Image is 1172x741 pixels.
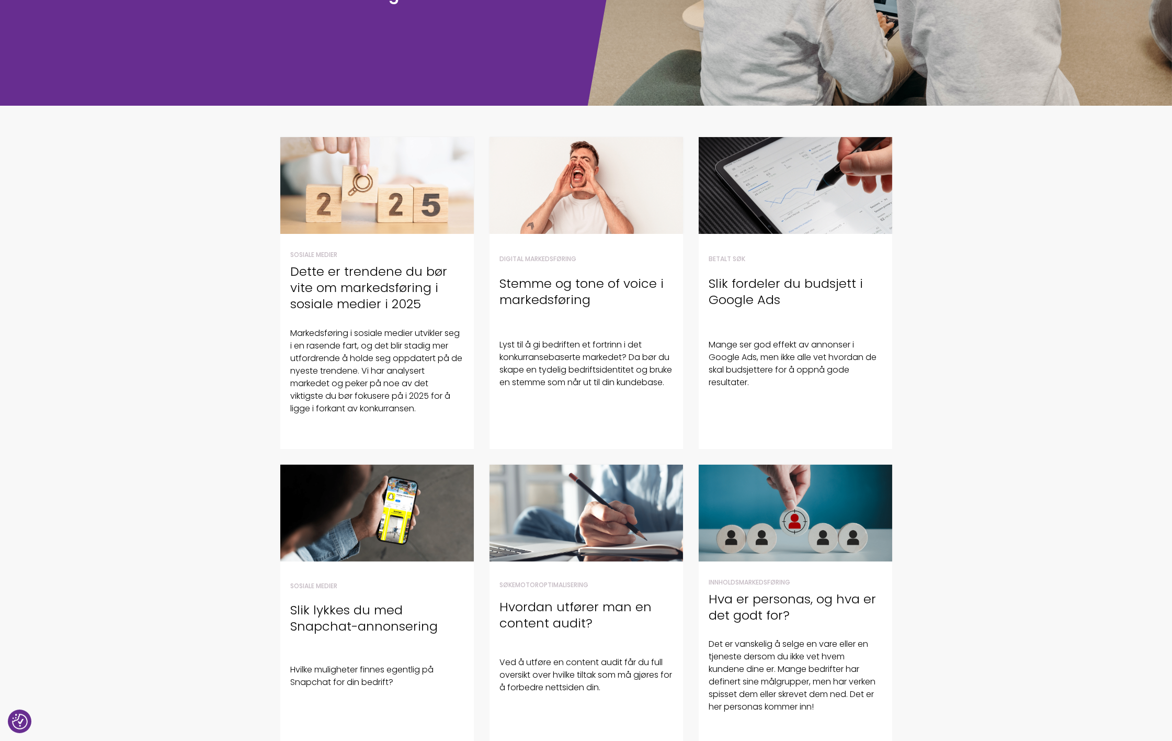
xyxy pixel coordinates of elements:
h4: Hva er personas, og hva er det godt for? [709,591,882,623]
img: trender sosiale medier 2025 [280,137,474,234]
img: content audit [490,465,683,562]
p: Hvilke muligheter finnes egentlig på Snapchat for din bedrift? [291,664,463,689]
h4: Hvordan utfører man en content audit? [500,599,673,631]
img: Revisit consent button [12,714,28,729]
p: Det er vanskelig å selge en vare eller en tjeneste dersom du ikke vet hvem kundene dine er. Mange... [709,638,882,713]
h4: Slik lykkes du med Snapchat-annonsering [291,602,463,634]
img: Tone of voice markedsføring [490,137,683,234]
img: personas [699,465,892,562]
li: Betalt søk [709,254,882,264]
h4: Dette er trendene du bør vite om markedsføring i sosiale medier i 2025 [291,263,463,312]
img: Budsjett Google Ads [699,137,892,234]
li: Innholdsmarkedsføring [709,578,882,587]
a: Tone of voice markedsføring Digital markedsføring Stemme og tone of voice i markedsføring Lyst ti... [490,137,683,449]
img: snapchat annonsering [280,465,474,562]
li: Sosiale medier [291,581,463,591]
h4: Stemme og tone of voice i markedsføring [500,275,673,308]
p: Ved å utføre en content audit får du full oversikt over hvilke tiltak som må gjøres for å forbedr... [500,656,673,694]
li: Sosiale medier [291,250,463,260]
p: Mange ser god effekt av annonser i Google Ads, men ikke alle vet hvordan de skal budsjettere for ... [709,339,882,389]
h4: Slik fordeler du budsjett i Google Ads [709,275,882,308]
a: Budsjett Google Ads Betalt søk Slik fordeler du budsjett i Google Ads Mange ser god effekt av ann... [699,137,892,449]
button: Samtykkepreferanser [12,714,28,729]
p: Markedsføring i sosiale medier utvikler seg i en rasende fart, og det blir stadig mer utfordrende... [291,327,463,415]
li: Digital markedsføring [500,254,673,264]
a: trender sosiale medier 2025 Sosiale medier Dette er trendene du bør vite om markedsføring i sosia... [280,137,474,449]
p: Lyst til å gi bedriften et fortrinn i det konkurransebaserte markedet? Da bør du skape en tydelig... [500,339,673,389]
li: Søkemotoroptimalisering [500,580,673,590]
